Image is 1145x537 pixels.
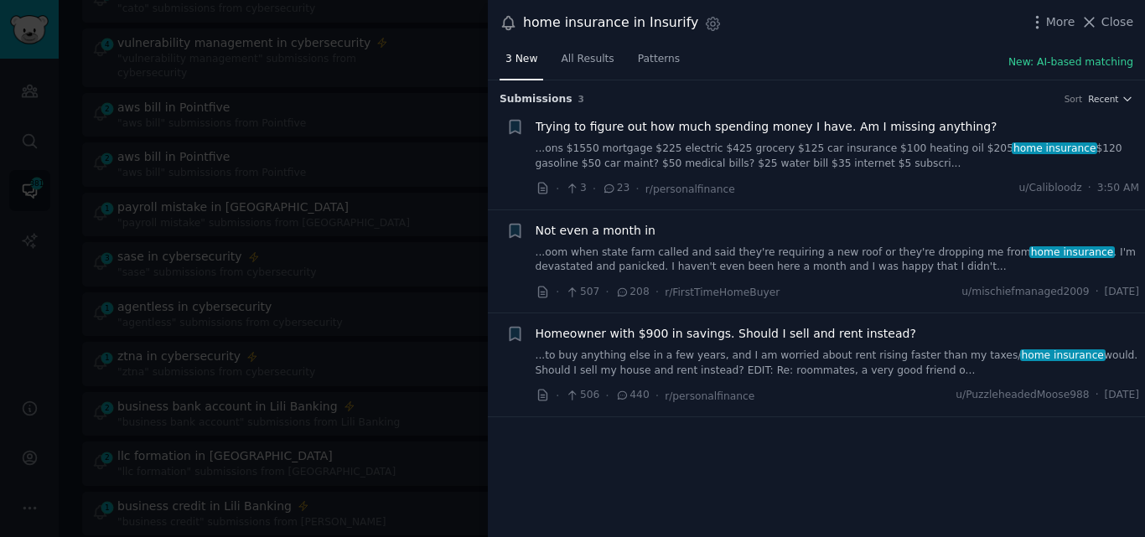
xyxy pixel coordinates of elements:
[500,92,572,107] span: Submission s
[635,180,639,198] span: ·
[536,222,656,240] a: Not even a month in
[655,387,659,405] span: ·
[1105,388,1139,403] span: [DATE]
[1097,181,1139,196] span: 3:50 AM
[536,349,1140,378] a: ...to buy anything else in a few years, and I am worried about rent rising faster than my taxes/h...
[565,285,599,300] span: 507
[1088,93,1118,105] span: Recent
[556,387,559,405] span: ·
[1105,285,1139,300] span: [DATE]
[1020,349,1106,361] span: home insurance
[556,283,559,301] span: ·
[523,13,698,34] div: home insurance in Insurify
[1080,13,1133,31] button: Close
[602,181,629,196] span: 23
[578,94,584,104] span: 3
[536,325,916,343] a: Homeowner with $900 in savings. Should I sell and rent instead?
[615,388,650,403] span: 440
[556,180,559,198] span: ·
[1046,13,1075,31] span: More
[645,183,735,195] span: r/personalfinance
[1088,93,1133,105] button: Recent
[665,390,754,402] span: r/personalfinance
[1096,285,1099,300] span: ·
[1065,93,1083,105] div: Sort
[1019,181,1082,196] span: u/Calibloodz
[632,46,686,80] a: Patterns
[1028,13,1075,31] button: More
[561,52,614,67] span: All Results
[956,388,1089,403] span: u/PuzzleheadedMoose988
[665,287,780,298] span: r/FirstTimeHomeBuyer
[655,283,659,301] span: ·
[536,118,997,136] a: Trying to figure out how much spending money I have. Am I missing anything?
[565,181,586,196] span: 3
[605,387,609,405] span: ·
[1029,246,1115,258] span: home insurance
[638,52,680,67] span: Patterns
[615,285,650,300] span: 208
[1096,388,1099,403] span: ·
[1012,142,1097,154] span: home insurance
[565,388,599,403] span: 506
[505,52,537,67] span: 3 New
[961,285,1089,300] span: u/mischiefmanaged2009
[593,180,596,198] span: ·
[1101,13,1133,31] span: Close
[500,46,543,80] a: 3 New
[605,283,609,301] span: ·
[1088,181,1091,196] span: ·
[1008,55,1133,70] button: New: AI-based matching
[536,245,1140,275] a: ...oom when state farm called and said they're requiring a new roof or they're dropping me fromho...
[536,142,1140,171] a: ...ons $1550 mortgage $225 electric $425 grocery $125 car insurance $100 heating oil $205home ins...
[555,46,619,80] a: All Results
